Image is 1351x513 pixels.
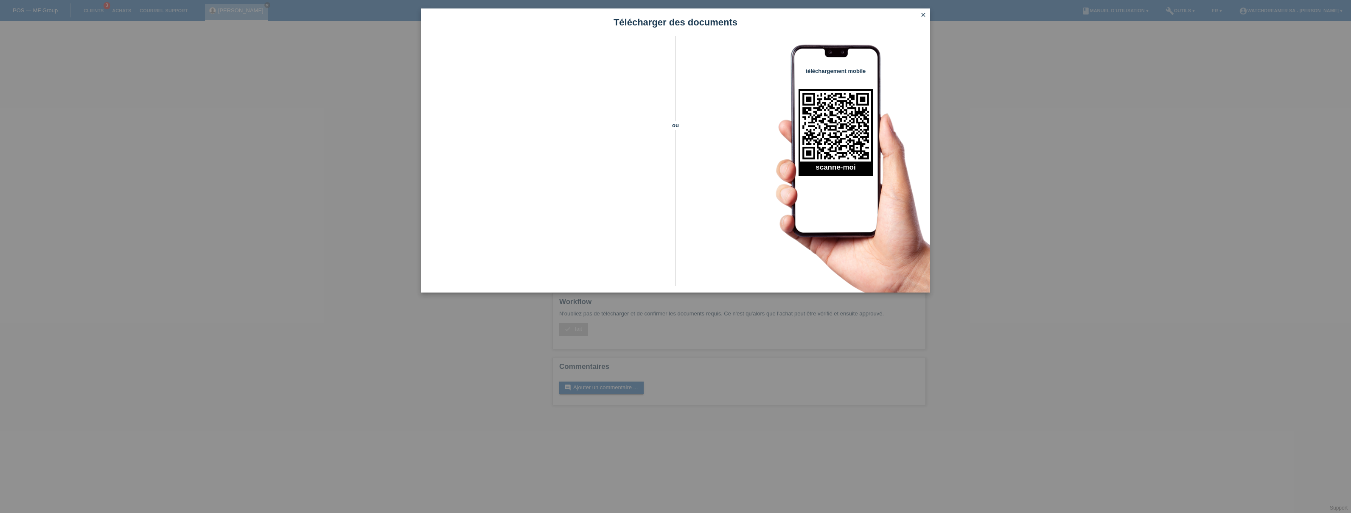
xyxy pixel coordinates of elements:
iframe: Upload [434,57,661,269]
i: close [920,11,927,18]
h1: Télécharger des documents [421,17,930,28]
h4: téléchargement mobile [799,68,873,74]
span: ou [661,121,690,130]
a: close [918,11,929,20]
h2: scanne-moi [799,163,873,176]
